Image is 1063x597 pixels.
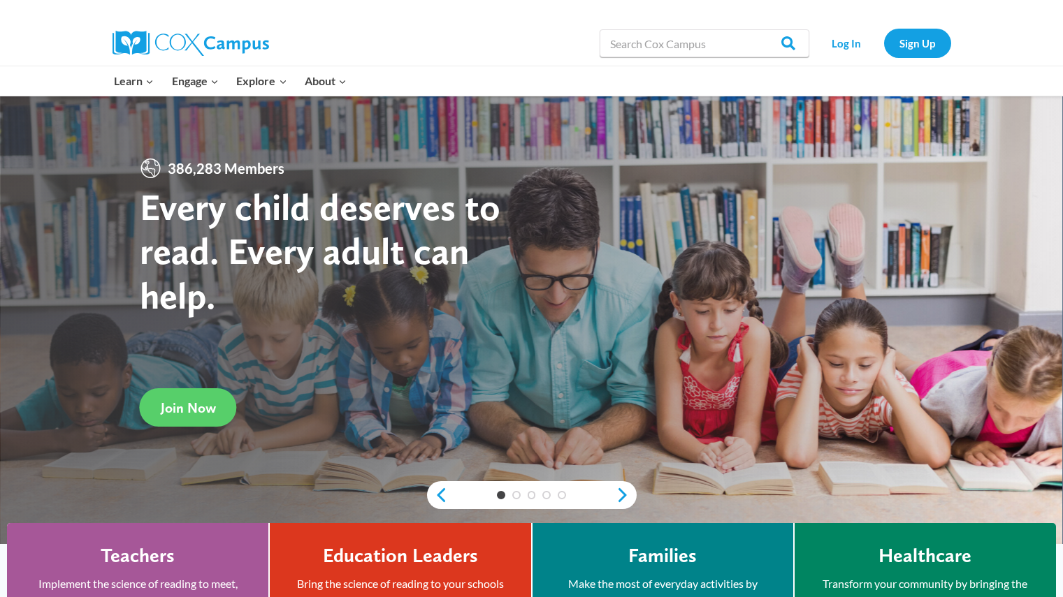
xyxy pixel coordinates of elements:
a: 4 [542,491,551,499]
a: next [616,487,637,503]
a: previous [427,487,448,503]
h4: Teachers [101,544,175,568]
a: Join Now [140,388,237,427]
span: Learn [114,72,154,90]
span: About [305,72,347,90]
a: 2 [512,491,521,499]
h4: Healthcare [878,544,971,568]
a: 1 [497,491,505,499]
span: Explore [236,72,287,90]
a: Sign Up [884,29,951,57]
span: 386,283 Members [162,157,290,179]
nav: Primary Navigation [106,66,356,96]
input: Search Cox Campus [600,29,809,57]
a: 5 [558,491,566,499]
a: 3 [528,491,536,499]
span: Engage [172,72,219,90]
h4: Education Leaders [323,544,478,568]
nav: Secondary Navigation [816,29,951,57]
img: Cox Campus [113,31,269,56]
span: Join Now [161,399,216,416]
div: content slider buttons [427,481,637,509]
h4: Families [628,544,697,568]
strong: Every child deserves to read. Every adult can help. [140,184,500,318]
a: Log In [816,29,877,57]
